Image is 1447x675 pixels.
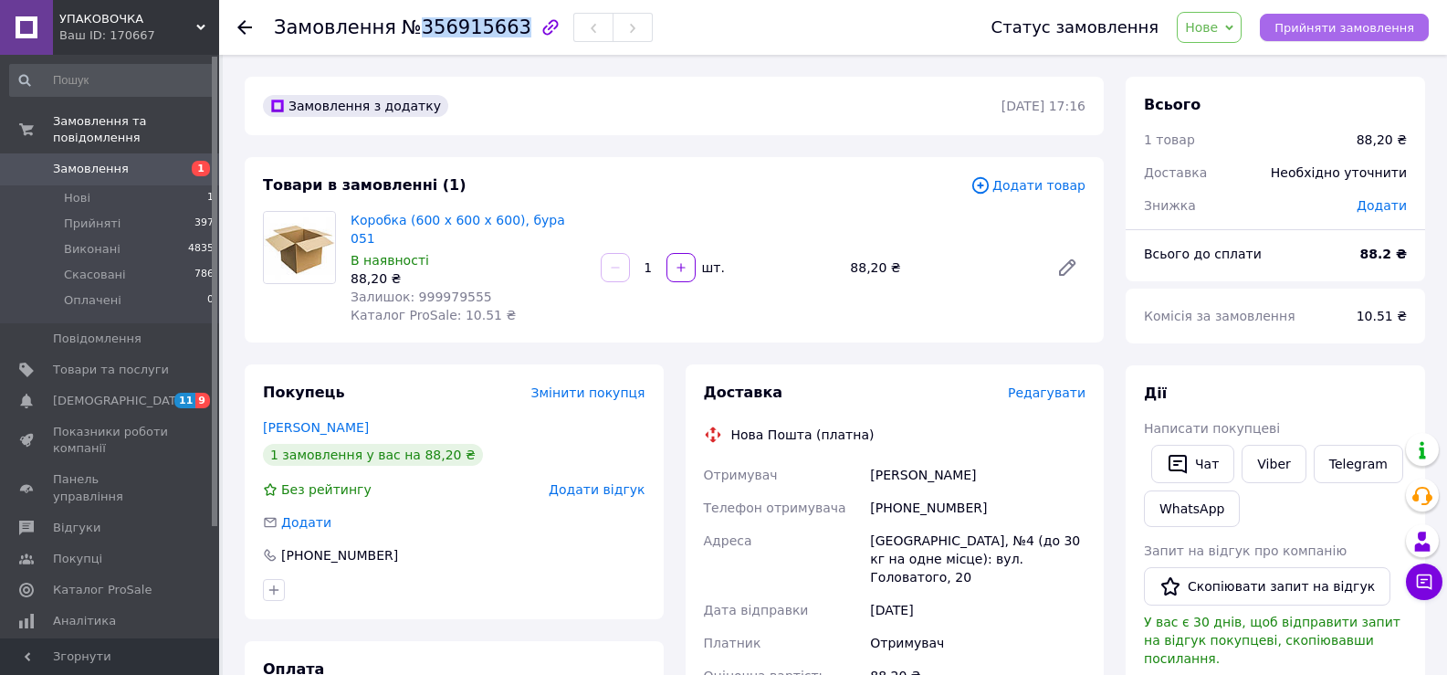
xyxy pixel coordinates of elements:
[1144,543,1347,558] span: Запит на відгук про компанію
[1357,198,1407,213] span: Додати
[402,16,531,38] span: №356915663
[195,393,210,408] span: 9
[207,292,214,309] span: 0
[1242,445,1305,483] a: Viber
[1144,309,1295,323] span: Комісія за замовлення
[53,520,100,536] span: Відгуки
[1144,132,1195,147] span: 1 товар
[1144,615,1400,666] span: У вас є 30 днів, щоб відправити запит на відгук покупцеві, скопіювавши посилання.
[1001,99,1085,113] time: [DATE] 17:16
[1360,247,1407,261] b: 88.2 ₴
[351,269,586,288] div: 88,20 ₴
[351,308,516,322] span: Каталог ProSale: 10.51 ₴
[53,393,188,409] span: [DEMOGRAPHIC_DATA]
[281,482,372,497] span: Без рейтингу
[970,175,1085,195] span: Додати товар
[263,420,369,435] a: [PERSON_NAME]
[843,255,1042,280] div: 88,20 ₴
[1144,165,1207,180] span: Доставка
[53,471,169,504] span: Панель управління
[1144,567,1390,606] button: Скопіювати запит на відгук
[1260,153,1418,193] div: Необхідно уточнити
[704,468,778,482] span: Отримувач
[866,594,1089,627] div: [DATE]
[1144,421,1280,436] span: Написати покупцеві
[1406,564,1442,600] button: Чат з покупцем
[263,384,345,401] span: Покупець
[1314,445,1403,483] a: Telegram
[1144,385,1167,402] span: Дії
[697,258,727,277] div: шт.
[53,331,142,347] span: Повідомлення
[727,426,879,444] div: Нова Пошта (платна)
[1008,385,1085,400] span: Редагувати
[1260,14,1429,41] button: Прийняти замовлення
[53,362,169,378] span: Товари та послуги
[59,27,219,44] div: Ваш ID: 170667
[207,190,214,206] span: 1
[64,241,121,258] span: Виконані
[1144,247,1262,261] span: Всього до сплати
[351,213,565,246] a: Коробка (600 х 600 х 600), бура 051
[263,444,483,466] div: 1 замовлення у вас на 88,20 ₴
[59,11,196,27] span: УПАКОВОЧКА
[1144,96,1201,113] span: Всього
[279,546,400,564] div: [PHONE_NUMBER]
[549,482,645,497] span: Додати відгук
[53,161,129,177] span: Замовлення
[64,267,126,283] span: Скасовані
[53,551,102,567] span: Покупці
[53,424,169,457] span: Показники роботи компанії
[194,216,214,232] span: 397
[1274,21,1414,35] span: Прийняти замовлення
[64,216,121,232] span: Прийняті
[188,241,214,258] span: 4835
[351,253,429,268] span: В наявності
[263,95,448,117] div: Замовлення з додатку
[64,190,90,206] span: Нові
[531,385,645,400] span: Змінити покупця
[704,533,752,548] span: Адреса
[174,393,195,408] span: 11
[991,18,1159,37] div: Статус замовлення
[53,582,152,598] span: Каталог ProSale
[1144,198,1196,213] span: Знижка
[1151,445,1234,483] button: Чат
[704,636,761,650] span: Платник
[866,524,1089,594] div: [GEOGRAPHIC_DATA], №4 (до 30 кг на одне місце): вул. Головатого, 20
[64,292,121,309] span: Оплачені
[264,212,335,283] img: Коробка (600 х 600 х 600), бура 051
[866,491,1089,524] div: [PHONE_NUMBER]
[1357,131,1407,149] div: 88,20 ₴
[704,603,809,617] span: Дата відправки
[1185,20,1218,35] span: Нове
[281,515,331,530] span: Додати
[53,113,219,146] span: Замовлення та повідомлення
[1049,249,1085,286] a: Редагувати
[704,501,846,515] span: Телефон отримувача
[866,627,1089,659] div: Отримувач
[351,290,492,304] span: Залишок: 999979555
[237,18,252,37] div: Повернутися назад
[9,64,215,97] input: Пошук
[866,459,1089,491] div: [PERSON_NAME]
[194,267,214,283] span: 786
[274,16,396,38] span: Замовлення
[192,161,210,176] span: 1
[704,384,783,401] span: Доставка
[53,613,116,629] span: Аналітика
[1144,490,1240,527] a: WhatsApp
[1357,309,1407,323] span: 10.51 ₴
[263,176,467,194] span: Товари в замовленні (1)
